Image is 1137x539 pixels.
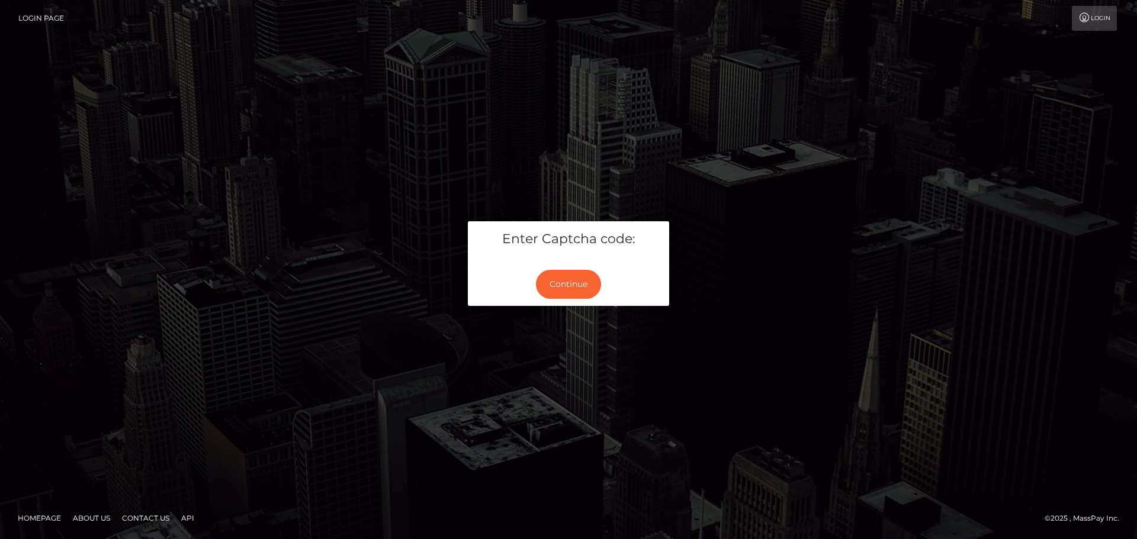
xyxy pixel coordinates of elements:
div: © 2025 , MassPay Inc. [1045,512,1128,525]
a: Homepage [13,509,66,527]
a: API [176,509,199,527]
a: Login Page [18,6,64,31]
a: Login [1072,6,1117,31]
a: Contact Us [117,509,174,527]
button: Continue [536,270,601,299]
h5: Enter Captcha code: [477,230,660,248]
a: About Us [68,509,115,527]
